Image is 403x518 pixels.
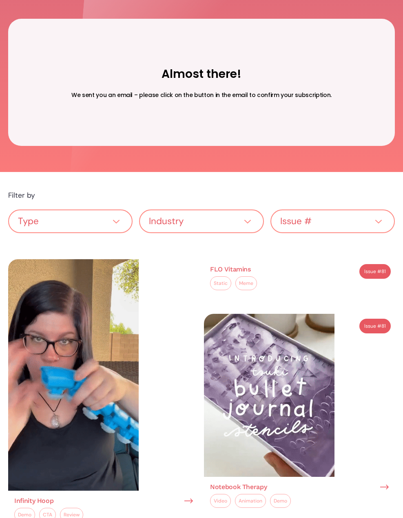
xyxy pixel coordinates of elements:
[364,267,381,276] div: Issue #
[210,266,389,273] a: FLO Vitamins
[280,216,312,227] div: Issue #
[235,494,266,508] a: Animation
[149,216,184,227] div: Industry
[210,483,267,491] h3: Notebook Therapy
[239,496,262,506] div: Animation
[8,259,139,491] img: animated.gif
[210,494,231,508] a: Video
[270,494,291,508] a: Demo
[14,497,53,505] h3: Infinity Hoop
[204,314,334,477] img: animated.gif
[359,319,391,333] a: Issue #81
[214,496,227,506] div: Video
[381,321,386,331] div: 81
[271,212,394,231] div: Issue #
[162,66,241,82] span: Almost there!
[140,212,263,231] div: Industry
[210,483,389,491] a: Notebook Therapy
[14,497,193,505] a: Infinity Hoop
[210,276,231,290] a: Static
[210,266,251,273] h3: FLO Vitamins
[18,216,39,227] div: Type
[235,276,257,290] a: Meme
[239,278,253,288] div: Meme
[9,212,132,231] div: Type
[364,321,381,331] div: Issue #
[274,496,287,506] div: Demo
[71,91,332,99] span: We sent you an email – please click on the button in the email to confirm your subscription.
[381,267,386,276] div: 81
[214,278,228,288] div: Static
[8,192,35,199] div: Filter by
[359,264,391,279] a: Issue #81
